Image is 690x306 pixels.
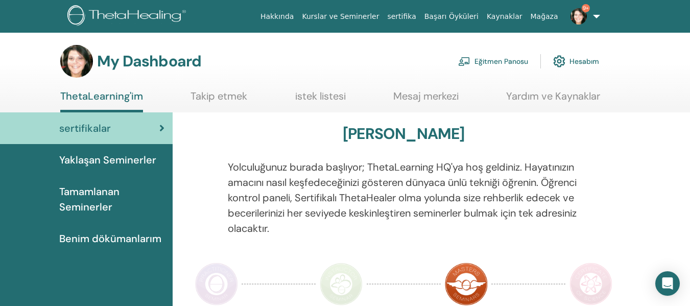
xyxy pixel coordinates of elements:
[506,90,600,110] a: Yardım ve Kaynaklar
[59,184,164,215] span: Tamamlanan Seminerler
[458,57,470,66] img: chalkboard-teacher.svg
[383,7,420,26] a: sertifika
[59,231,161,246] span: Benim dökümanlarım
[228,159,580,236] p: Yolculuğunuz burada başlıyor; ThetaLearning HQ'ya hoş geldiniz. Hayatınızın amacını nasıl keşfede...
[420,7,483,26] a: Başarı Öyküleri
[60,90,143,112] a: ThetaLearning'im
[59,121,111,136] span: sertifikalar
[256,7,298,26] a: Hakkında
[445,263,488,305] img: Master
[569,263,612,305] img: Certificate of Science
[298,7,383,26] a: Kurslar ve Seminerler
[483,7,527,26] a: Kaynaklar
[458,50,528,73] a: Eğitmen Panosu
[60,45,93,78] img: default.jpg
[526,7,562,26] a: Mağaza
[393,90,459,110] a: Mesaj merkezi
[67,5,189,28] img: logo.png
[59,152,156,168] span: Yaklaşan Seminerler
[655,271,680,296] div: Open Intercom Messenger
[582,4,590,12] span: 9+
[191,90,247,110] a: Takip etmek
[295,90,346,110] a: istek listesi
[553,53,565,70] img: cog.svg
[320,263,363,305] img: Instructor
[195,263,238,305] img: Practitioner
[553,50,599,73] a: Hesabım
[343,125,465,143] h3: [PERSON_NAME]
[570,8,587,25] img: default.jpg
[97,52,201,70] h3: My Dashboard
